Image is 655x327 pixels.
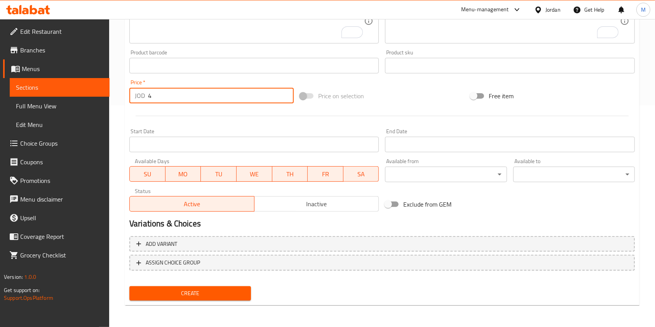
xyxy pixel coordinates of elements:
[3,59,110,78] a: Menus
[129,286,251,301] button: Create
[237,166,272,182] button: WE
[204,169,233,180] span: TU
[129,236,635,252] button: Add variant
[545,5,561,14] div: Jordan
[4,293,53,303] a: Support.OpsPlatform
[201,166,237,182] button: TU
[272,166,308,182] button: TH
[20,139,103,148] span: Choice Groups
[3,153,110,171] a: Coupons
[4,272,23,282] span: Version:
[146,258,200,268] span: ASSIGN CHOICE GROUP
[129,218,635,230] h2: Variations & Choices
[146,239,177,249] span: Add variant
[513,167,635,182] div: ​
[24,272,36,282] span: 1.0.0
[390,3,620,40] textarea: To enrich screen reader interactions, please activate Accessibility in Grammarly extension settings
[275,169,305,180] span: TH
[133,198,251,210] span: Active
[135,91,145,100] p: JOD
[10,78,110,97] a: Sections
[3,190,110,209] a: Menu disclaimer
[20,27,103,36] span: Edit Restaurant
[3,227,110,246] a: Coverage Report
[3,41,110,59] a: Branches
[318,91,364,101] span: Price on selection
[489,91,514,101] span: Free item
[240,169,269,180] span: WE
[169,169,198,180] span: MO
[16,83,103,92] span: Sections
[258,198,376,210] span: Inactive
[136,289,245,298] span: Create
[20,45,103,55] span: Branches
[385,58,634,73] input: Please enter product sku
[641,5,646,14] span: M
[20,232,103,241] span: Coverage Report
[133,169,162,180] span: SU
[129,166,165,182] button: SU
[20,213,103,223] span: Upsell
[461,5,509,14] div: Menu-management
[3,134,110,153] a: Choice Groups
[347,169,376,180] span: SA
[20,250,103,260] span: Grocery Checklist
[403,200,451,209] span: Exclude from GEM
[148,88,294,103] input: Please enter price
[129,196,254,212] button: Active
[308,166,343,182] button: FR
[129,58,379,73] input: Please enter product barcode
[20,157,103,167] span: Coupons
[385,167,507,182] div: ​
[4,285,40,295] span: Get support on:
[3,171,110,190] a: Promotions
[10,115,110,134] a: Edit Menu
[311,169,340,180] span: FR
[3,209,110,227] a: Upsell
[343,166,379,182] button: SA
[22,64,103,73] span: Menus
[165,166,201,182] button: MO
[20,176,103,185] span: Promotions
[20,195,103,204] span: Menu disclaimer
[3,246,110,264] a: Grocery Checklist
[135,3,364,40] textarea: To enrich screen reader interactions, please activate Accessibility in Grammarly extension settings
[16,120,103,129] span: Edit Menu
[16,101,103,111] span: Full Menu View
[3,22,110,41] a: Edit Restaurant
[129,255,635,271] button: ASSIGN CHOICE GROUP
[10,97,110,115] a: Full Menu View
[254,196,379,212] button: Inactive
